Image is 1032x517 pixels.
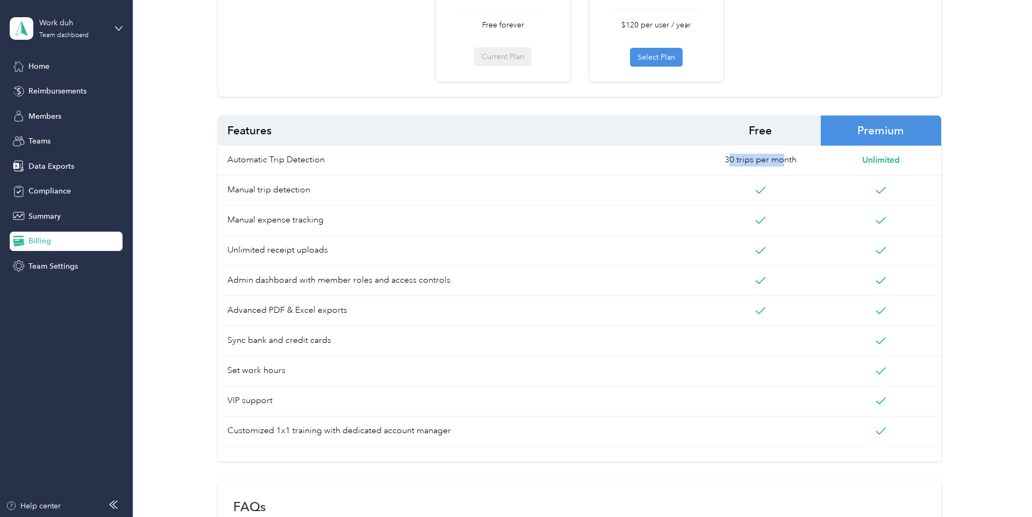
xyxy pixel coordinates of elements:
div: Team dashboard [39,32,89,39]
span: Teams [28,135,51,147]
button: Select Plan [630,48,683,67]
span: Data Exports [28,161,74,172]
span: Manual trip detection [218,176,700,206]
iframe: Everlance-gr Chat Button Frame [972,457,1032,517]
span: Compliance [28,185,71,197]
span: VIP support [218,386,700,417]
span: Automatic Trip Detection [218,146,700,176]
div: Work duh [39,17,106,28]
span: Sync bank and credit cards [218,326,700,356]
span: Team Settings [28,261,78,272]
p: Free forever [462,19,544,31]
span: Advanced PDF & Excel exports [218,296,700,326]
span: Home [28,61,49,72]
span: Manual expense tracking [218,206,700,236]
span: Reimbursements [28,85,87,97]
span: Unlimited receipt uploads [218,236,700,266]
p: $120 per user / year [615,19,698,31]
span: 30 trips per month [725,154,797,167]
h1: FAQs [233,501,926,512]
span: Features [218,116,700,146]
span: Members [28,111,61,122]
span: Unlimited [862,154,900,167]
span: Premium [821,116,941,146]
span: Customized 1x1 training with dedicated account manager [218,417,700,447]
span: Billing [28,235,51,247]
span: Admin dashboard with member roles and access controls [218,266,700,296]
button: Help center [6,500,61,512]
span: Free [700,116,821,146]
span: Summary [28,211,61,222]
span: Set work hours [218,356,700,386]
